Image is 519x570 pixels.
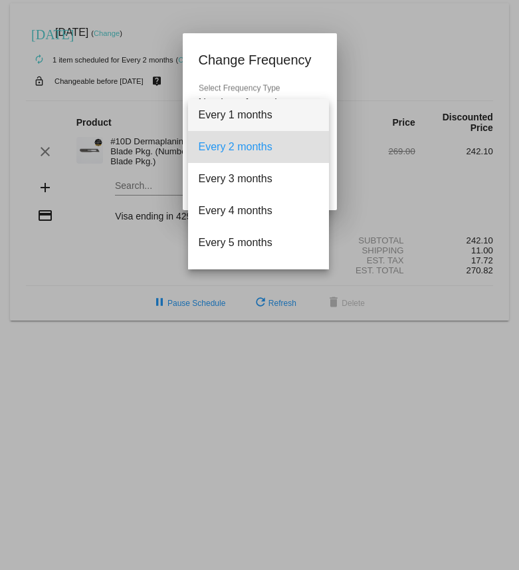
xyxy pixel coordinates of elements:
[199,195,318,227] span: Every 4 months
[199,99,318,131] span: Every 1 months
[199,163,318,195] span: Every 3 months
[199,227,318,259] span: Every 5 months
[199,131,318,163] span: Every 2 months
[199,259,318,291] span: Every 6 months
